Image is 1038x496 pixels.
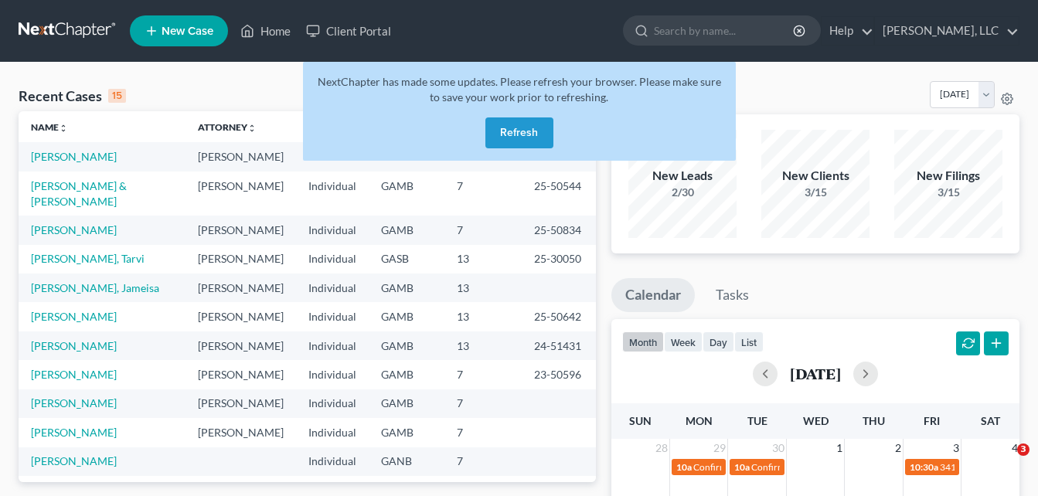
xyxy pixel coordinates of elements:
td: GAMB [369,418,444,447]
td: [PERSON_NAME] [185,418,296,447]
span: 10a [676,461,692,473]
td: GAMB [369,216,444,244]
td: [PERSON_NAME] [185,245,296,273]
button: Refresh [485,117,553,148]
i: unfold_more [59,124,68,133]
div: New Leads [628,167,737,185]
span: Tue [747,414,767,427]
td: GAMB [369,360,444,389]
span: 4 [1010,439,1019,457]
a: Help [822,17,873,45]
td: Individual [296,331,369,360]
span: NextChapter has made some updates. Please refresh your browser. Please make sure to save your wor... [318,75,721,104]
a: [PERSON_NAME] & [PERSON_NAME] [31,179,127,208]
span: 3 [951,439,961,457]
div: Recent Cases [19,87,126,105]
span: 10:30a [910,461,938,473]
span: 3 [1017,443,1029,456]
td: 7 [444,216,522,244]
a: Client Portal [298,17,399,45]
td: 23-50596 [522,360,596,389]
div: 3/15 [894,185,1002,200]
td: GASB [369,245,444,273]
td: Individual [296,142,369,171]
button: list [734,331,764,352]
td: GAMB [369,172,444,216]
span: Sun [629,414,652,427]
a: Tasks [702,278,763,312]
td: GAMB [369,389,444,418]
td: [PERSON_NAME] [185,216,296,244]
a: [PERSON_NAME], LLC [875,17,1019,45]
span: Confirmation hearing for [PERSON_NAME] [693,461,869,473]
input: Search by name... [654,16,795,45]
td: 25-50834 [522,216,596,244]
a: Nameunfold_more [31,121,68,133]
a: Home [233,17,298,45]
td: Individual [296,273,369,302]
td: Individual [296,172,369,216]
div: New Filings [894,167,1002,185]
a: [PERSON_NAME], Tarvi [31,252,145,265]
td: Individual [296,418,369,447]
span: 29 [712,439,727,457]
td: [PERSON_NAME] [185,273,296,302]
a: [PERSON_NAME] [31,310,117,323]
div: 15 [108,89,126,103]
iframe: Intercom live chat [985,443,1023,481]
a: [PERSON_NAME] [31,223,117,236]
td: [PERSON_NAME] [185,331,296,360]
span: Thu [863,414,885,427]
td: [PERSON_NAME] [185,360,296,389]
span: 1 [835,439,844,457]
a: [PERSON_NAME] [31,396,117,409]
td: Individual [296,302,369,331]
div: New Clients [761,167,870,185]
span: 28 [654,439,669,457]
td: [PERSON_NAME] [185,389,296,418]
a: Attorneyunfold_more [198,121,257,133]
td: 13 [444,273,522,302]
span: Wed [803,414,829,427]
button: month [622,331,664,352]
td: 13 [444,302,522,331]
td: 25-30050 [522,245,596,273]
td: GAMB [369,331,444,360]
td: [PERSON_NAME] [185,172,296,216]
span: Confirmation hearing for [PERSON_NAME] [751,461,927,473]
td: 7 [444,418,522,447]
td: 24-51431 [522,331,596,360]
span: 10a [734,461,750,473]
a: [PERSON_NAME], Jameisa [31,281,159,294]
span: Mon [686,414,713,427]
div: 3/15 [761,185,870,200]
span: 2 [893,439,903,457]
td: 7 [444,172,522,216]
td: 25-50544 [522,172,596,216]
i: unfold_more [247,124,257,133]
td: [PERSON_NAME] [185,142,296,171]
td: 7 [444,389,522,418]
td: 13 [444,245,522,273]
h2: [DATE] [790,365,841,382]
div: 2/30 [628,185,737,200]
a: [PERSON_NAME] [31,426,117,439]
button: week [664,331,703,352]
span: 30 [771,439,786,457]
span: Fri [924,414,940,427]
a: [PERSON_NAME] [31,368,117,381]
td: Individual [296,216,369,244]
td: Individual [296,245,369,273]
a: [PERSON_NAME] [31,454,117,467]
button: day [703,331,734,352]
td: 13 [444,331,522,360]
a: [PERSON_NAME] [31,339,117,352]
td: GANB [369,447,444,476]
td: 7 [444,360,522,389]
td: 25-50642 [522,302,596,331]
td: Individual [296,447,369,476]
span: New Case [162,25,213,37]
td: 7 [444,447,522,476]
td: Individual [296,389,369,418]
td: GAMB [369,273,444,302]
